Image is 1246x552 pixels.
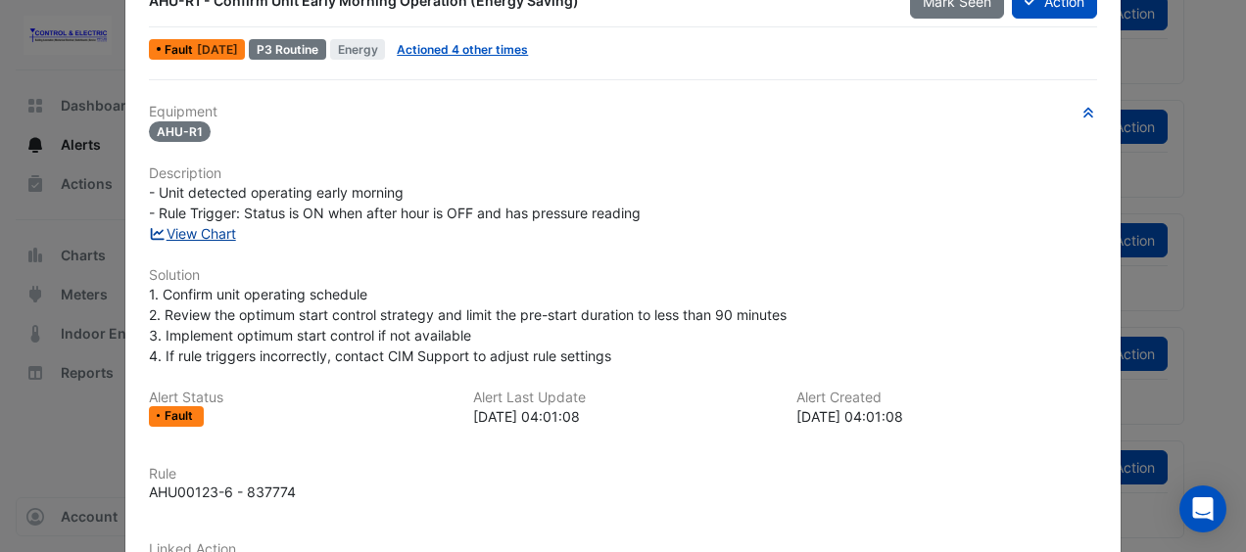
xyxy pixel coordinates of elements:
[330,39,386,60] span: Energy
[796,390,1097,406] h6: Alert Created
[149,104,1097,120] h6: Equipment
[149,184,641,221] span: - Unit detected operating early morning - Rule Trigger: Status is ON when after hour is OFF and h...
[473,406,774,427] div: [DATE] 04:01:08
[149,225,236,242] a: View Chart
[149,482,296,502] div: AHU00123-6 - 837774
[197,42,238,57] span: Tue 19-Aug-2025 04:01 AEST
[149,121,211,142] span: AHU-R1
[473,390,774,406] h6: Alert Last Update
[149,466,1097,483] h6: Rule
[165,410,197,422] span: Fault
[1179,485,1226,532] div: Open Intercom Messenger
[796,406,1097,427] div: [DATE] 04:01:08
[249,39,326,60] div: P3 Routine
[165,44,197,56] span: Fault
[149,267,1097,284] h6: Solution
[149,390,450,406] h6: Alert Status
[149,286,787,364] span: 1. Confirm unit operating schedule 2. Review the optimum start control strategy and limit the pre...
[149,165,1097,182] h6: Description
[397,42,528,57] a: Actioned 4 other times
